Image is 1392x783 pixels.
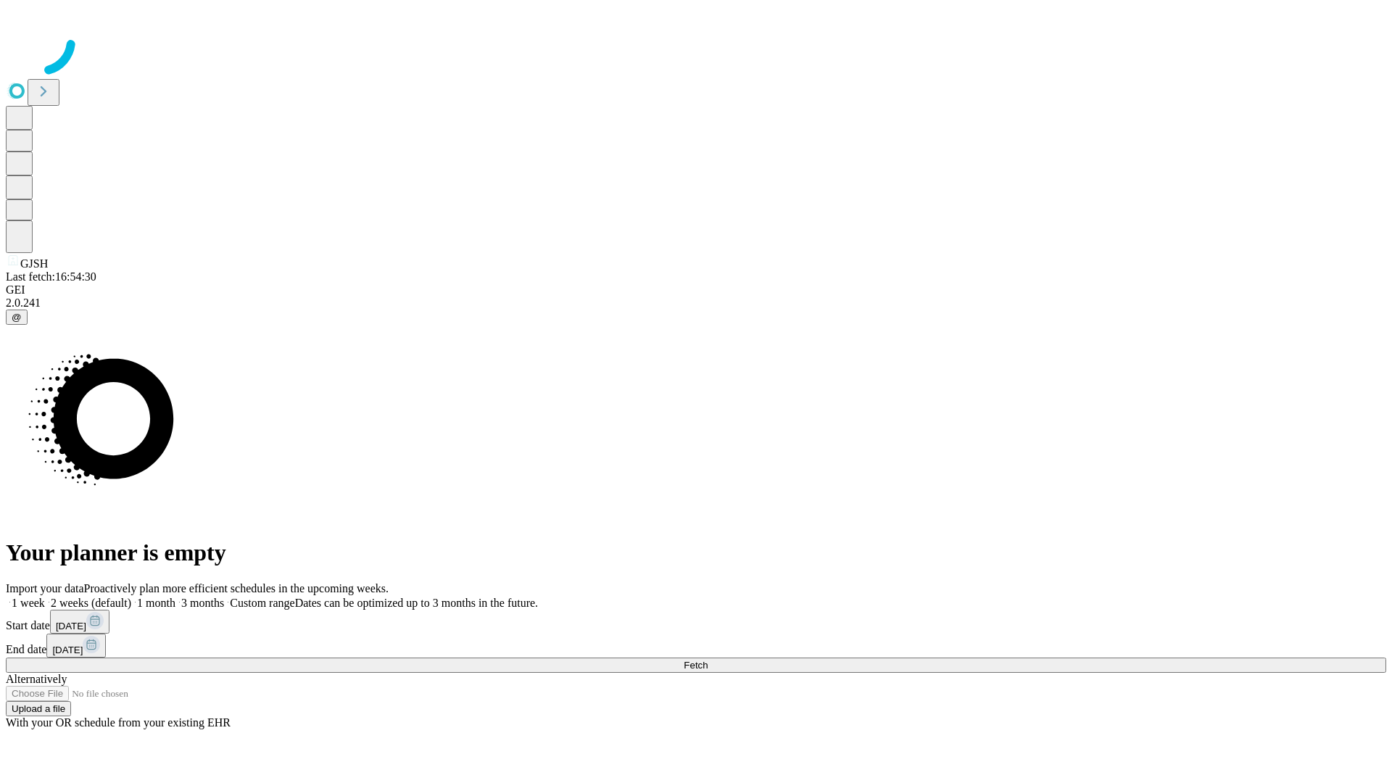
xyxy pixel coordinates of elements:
[12,312,22,323] span: @
[84,582,389,594] span: Proactively plan more efficient schedules in the upcoming weeks.
[6,716,231,729] span: With your OR schedule from your existing EHR
[6,582,84,594] span: Import your data
[46,634,106,658] button: [DATE]
[6,297,1386,310] div: 2.0.241
[20,257,48,270] span: GJSH
[52,645,83,655] span: [DATE]
[12,597,45,609] span: 1 week
[56,621,86,631] span: [DATE]
[50,610,109,634] button: [DATE]
[6,539,1386,566] h1: Your planner is empty
[6,310,28,325] button: @
[6,701,71,716] button: Upload a file
[6,658,1386,673] button: Fetch
[6,283,1386,297] div: GEI
[51,597,131,609] span: 2 weeks (default)
[6,634,1386,658] div: End date
[295,597,538,609] span: Dates can be optimized up to 3 months in the future.
[684,660,708,671] span: Fetch
[6,270,96,283] span: Last fetch: 16:54:30
[6,610,1386,634] div: Start date
[230,597,294,609] span: Custom range
[6,673,67,685] span: Alternatively
[137,597,175,609] span: 1 month
[181,597,224,609] span: 3 months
